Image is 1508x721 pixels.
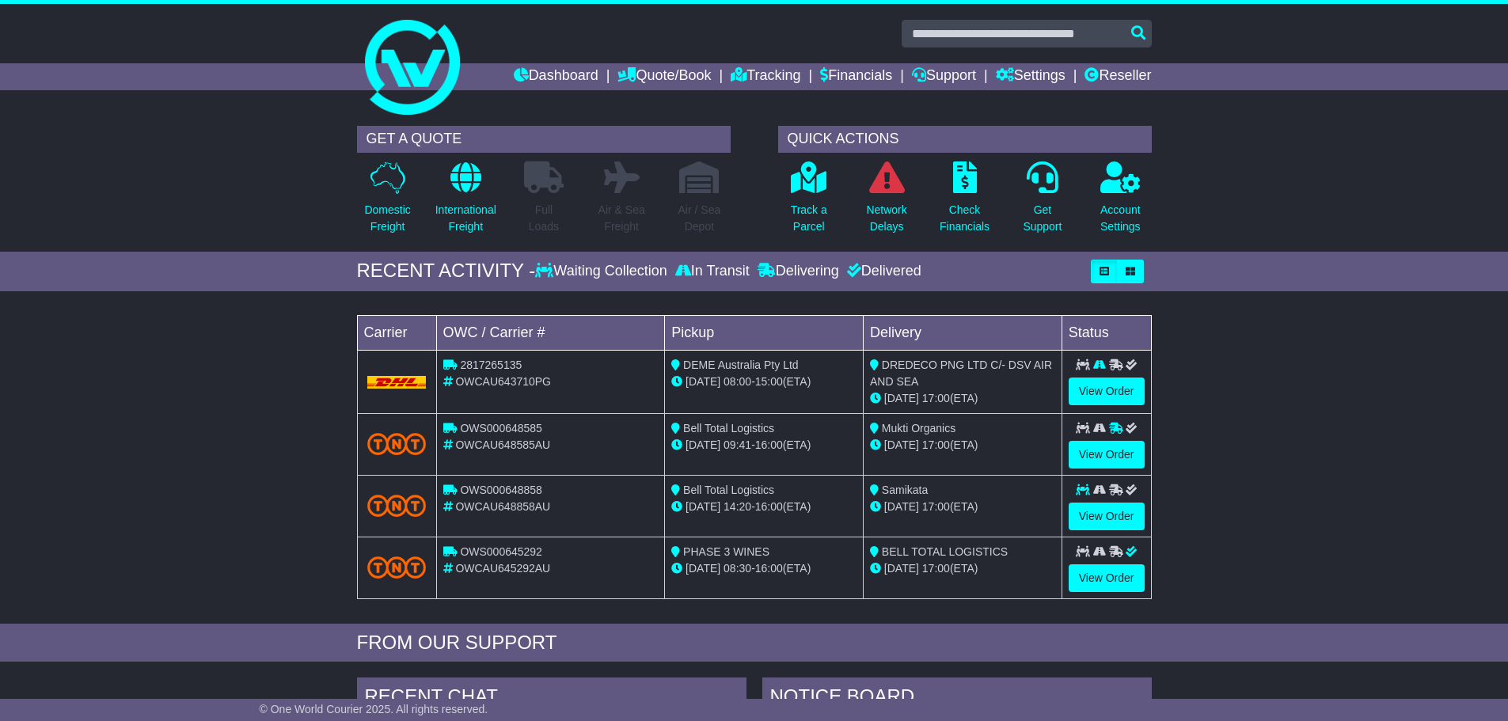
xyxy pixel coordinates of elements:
span: 14:20 [724,500,751,513]
span: OWS000645292 [460,545,542,558]
td: Pickup [665,315,864,350]
a: Dashboard [514,63,598,90]
span: [DATE] [686,500,720,513]
img: TNT_Domestic.png [367,556,427,578]
div: Delivering [754,263,843,280]
a: Financials [820,63,892,90]
a: Reseller [1084,63,1151,90]
div: NOTICE BOARD [762,677,1152,720]
span: 2817265135 [460,359,522,371]
span: Samikata [882,484,928,496]
div: QUICK ACTIONS [778,126,1152,153]
span: [DATE] [686,438,720,451]
p: Domestic Freight [364,202,410,235]
a: InternationalFreight [435,161,497,244]
span: 09:41 [724,438,751,451]
span: BELL TOTAL LOGISTICS [882,545,1008,558]
td: Carrier [357,315,436,350]
span: [DATE] [884,562,919,575]
td: Status [1062,315,1151,350]
span: [DATE] [884,500,919,513]
span: DREDECO PNG LTD C/- DSV AIR AND SEA [870,359,1052,388]
p: Network Delays [866,202,906,235]
div: (ETA) [870,437,1055,453]
span: 17:00 [922,392,950,404]
div: (ETA) [870,560,1055,577]
a: View Order [1069,503,1145,530]
span: OWCAU648585AU [455,438,550,451]
div: - (ETA) [671,499,857,515]
div: - (ETA) [671,374,857,390]
div: In Transit [671,263,754,280]
span: © One World Courier 2025. All rights reserved. [260,703,488,715]
span: OWCAU645292AU [455,562,550,575]
a: Tracking [731,63,800,90]
p: Get Support [1023,202,1062,235]
a: View Order [1069,564,1145,592]
div: GET A QUOTE [357,126,731,153]
div: FROM OUR SUPPORT [357,632,1152,655]
span: 17:00 [922,500,950,513]
span: [DATE] [884,392,919,404]
span: OWS000648585 [460,422,542,434]
span: [DATE] [686,562,720,575]
p: International Freight [435,202,496,235]
p: Air / Sea Depot [678,202,721,235]
span: [DATE] [686,375,720,388]
span: Bell Total Logistics [683,484,774,496]
img: TNT_Domestic.png [367,433,427,454]
span: OWCAU648858AU [455,500,550,513]
p: Account Settings [1100,202,1141,235]
p: Full Loads [524,202,564,235]
a: View Order [1069,378,1145,405]
div: (ETA) [870,499,1055,515]
div: RECENT CHAT [357,677,746,720]
img: TNT_Domestic.png [367,495,427,516]
p: Track a Parcel [791,202,827,235]
div: Delivered [843,263,921,280]
a: Settings [996,63,1065,90]
a: DomesticFreight [363,161,411,244]
img: DHL.png [367,376,427,389]
span: OWCAU643710PG [455,375,551,388]
a: GetSupport [1022,161,1062,244]
a: View Order [1069,441,1145,469]
span: Bell Total Logistics [683,422,774,434]
a: Quote/Book [617,63,711,90]
span: 16:00 [755,438,783,451]
span: PHASE 3 WINES [683,545,769,558]
span: 16:00 [755,562,783,575]
div: - (ETA) [671,437,857,453]
a: Track aParcel [790,161,828,244]
p: Air & Sea Freight [598,202,645,235]
span: 17:00 [922,438,950,451]
td: Delivery [863,315,1062,350]
span: [DATE] [884,438,919,451]
a: CheckFinancials [939,161,990,244]
div: Waiting Collection [535,263,670,280]
div: - (ETA) [671,560,857,577]
td: OWC / Carrier # [436,315,665,350]
span: Mukti Organics [882,422,955,434]
div: (ETA) [870,390,1055,407]
span: 16:00 [755,500,783,513]
span: 08:30 [724,562,751,575]
span: 08:00 [724,375,751,388]
a: NetworkDelays [865,161,907,244]
p: Check Financials [940,202,990,235]
a: Support [912,63,976,90]
span: OWS000648858 [460,484,542,496]
span: DEME Australia Pty Ltd [683,359,799,371]
span: 15:00 [755,375,783,388]
div: RECENT ACTIVITY - [357,260,536,283]
span: 17:00 [922,562,950,575]
a: AccountSettings [1100,161,1141,244]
